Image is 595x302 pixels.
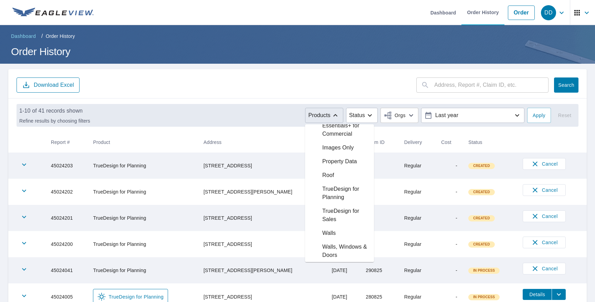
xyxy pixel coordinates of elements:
td: Regular [399,153,436,179]
div: [STREET_ADDRESS] [203,162,321,169]
td: Regular [399,231,436,257]
p: Roof [322,171,334,179]
span: In Process [469,268,499,273]
td: - [436,205,463,231]
div: EagleView Inform Essentials+ for Commercial [305,111,374,141]
div: [STREET_ADDRESS] [203,215,321,221]
td: TrueDesign for Planning [87,257,198,283]
p: 1-10 of 41 records shown [19,107,90,115]
span: Cancel [530,212,559,220]
button: Download Excel [17,77,80,93]
td: Regular [399,205,436,231]
div: [STREET_ADDRESS] [203,293,321,300]
th: Status [463,132,517,153]
button: Cancel [523,184,566,196]
span: Search [560,82,573,88]
td: TrueDesign for Planning [87,231,198,257]
p: EagleView Inform Essentials+ for Commercial [322,113,368,138]
nav: breadcrumb [8,31,587,42]
span: Dashboard [11,33,36,40]
span: Details [527,291,547,298]
span: TrueDesign for Planning [97,293,164,301]
th: Report # [45,132,88,153]
button: Status [346,108,378,123]
span: In Process [469,295,499,300]
td: TrueDesign for Planning [87,179,198,205]
p: Refine results by choosing filters [19,118,90,124]
span: Cancel [530,238,559,247]
button: filesDropdownBtn-45024005 [552,289,566,300]
div: [STREET_ADDRESS][PERSON_NAME] [203,188,321,195]
span: Created [469,242,494,247]
span: Orgs [384,111,406,120]
div: [STREET_ADDRESS][PERSON_NAME] [203,267,321,274]
td: 45024200 [45,231,88,257]
th: Cost [436,132,463,153]
td: 45024041 [45,257,88,283]
div: DD [541,5,556,20]
p: Last year [432,110,513,122]
td: 45024201 [45,205,88,231]
p: Products [308,111,330,119]
p: Download Excel [34,81,74,89]
button: Cancel [523,237,566,248]
button: Search [554,77,578,93]
td: [DATE] [326,257,360,283]
p: TrueDesign for Sales [322,207,368,223]
td: 45024203 [45,153,88,179]
td: - [436,179,463,205]
p: Walls [322,229,336,237]
span: Created [469,190,494,195]
td: TrueDesign for Planning [87,153,198,179]
p: Status [349,111,365,119]
div: Walls [305,226,374,240]
p: Property Data [322,157,357,166]
a: Dashboard [8,31,39,42]
button: Last year [421,108,524,123]
span: Cancel [530,264,559,273]
button: Cancel [523,210,566,222]
th: Address [198,132,326,153]
button: Orgs [380,108,418,123]
button: Apply [527,108,551,123]
span: Apply [533,111,545,120]
a: Order [508,6,535,20]
td: 45024202 [45,179,88,205]
h1: Order History [8,44,587,59]
td: Regular [399,257,436,283]
th: Claim ID [360,132,399,153]
td: Regular [399,179,436,205]
p: Order History [46,33,75,40]
th: Delivery [399,132,436,153]
p: Walls, Windows & Doors [322,243,368,259]
span: Cancel [530,160,559,168]
input: Address, Report #, Claim ID, etc. [434,75,549,95]
button: Cancel [523,158,566,170]
td: TrueDesign for Planning [87,205,198,231]
img: EV Logo [12,8,94,18]
button: Products [305,108,343,123]
div: TrueDesign for Sales [305,204,374,226]
th: Product [87,132,198,153]
p: Images Only [322,144,354,152]
div: Walls, Windows & Doors [305,240,374,262]
td: 290825 [360,257,399,283]
span: Created [469,216,494,221]
td: - [436,231,463,257]
td: - [436,153,463,179]
td: - [436,257,463,283]
li: / [41,32,43,40]
div: Property Data [305,155,374,168]
div: Images Only [305,141,374,155]
button: Cancel [523,263,566,274]
div: Roof [305,168,374,182]
div: [STREET_ADDRESS] [203,241,321,248]
button: detailsBtn-45024005 [523,289,552,300]
p: TrueDesign for Planning [322,185,368,201]
span: Created [469,164,494,168]
div: TrueDesign for Planning [305,182,374,204]
span: Cancel [530,186,559,194]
